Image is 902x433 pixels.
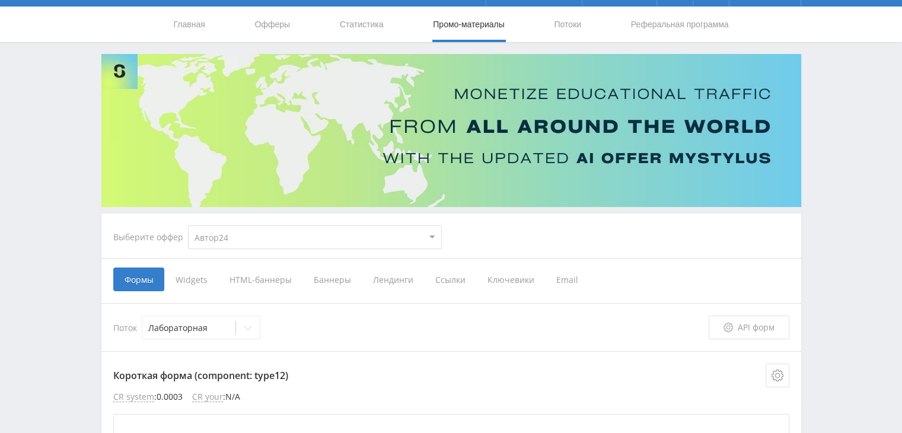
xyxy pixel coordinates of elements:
[630,7,730,42] a: Реферальная программа
[173,7,206,42] a: Главная
[164,268,218,291] span: Widgets
[432,7,505,42] a: Промо-материалы
[101,54,801,207] img: Banner
[113,268,164,291] span: Формы
[192,392,223,402] span: CR your
[738,323,774,332] span: API форм
[254,7,292,42] a: Офферы
[302,268,362,291] span: Баннеры
[476,268,545,291] span: Ключевики
[218,268,302,291] span: HTML-баннеры
[553,7,582,42] a: Потоки
[113,316,709,339] div: Поток
[545,268,589,291] span: Email
[709,316,789,339] a: API форм
[339,7,385,42] a: Статистика
[113,233,188,242] div: Выберите оффер
[424,268,476,291] span: Ссылки
[113,392,183,402] li: : 0.0003
[362,268,424,291] span: Лендинги
[113,364,789,387] p: Короткая форма (component: type12)
[192,392,240,402] li: : N/A
[113,392,154,402] span: CR system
